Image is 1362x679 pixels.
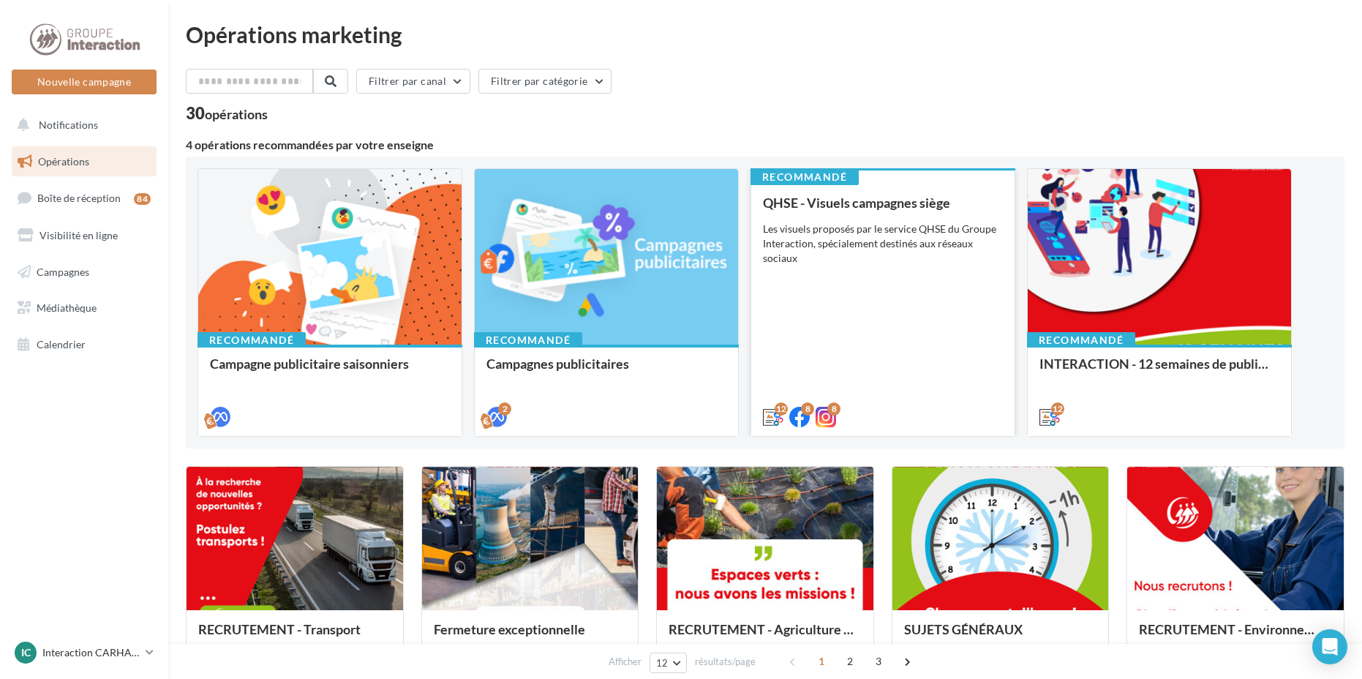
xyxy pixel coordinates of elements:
[750,169,859,185] div: Recommandé
[498,402,511,416] div: 2
[186,23,1344,45] div: Opérations marketing
[775,402,788,416] div: 12
[37,301,97,314] span: Médiathèque
[9,329,159,360] a: Calendrier
[478,69,612,94] button: Filtrer par catégorie
[210,356,450,386] div: Campagne publicitaire saisonniers
[763,195,1003,210] div: QHSE - Visuels campagnes siège
[609,655,642,669] span: Afficher
[356,69,470,94] button: Filtrer par canal
[12,70,157,94] button: Nouvelle campagne
[9,220,159,251] a: Visibilité en ligne
[134,193,151,205] div: 84
[39,229,118,241] span: Visibilité en ligne
[867,650,890,673] span: 3
[186,105,268,121] div: 30
[9,293,159,323] a: Médiathèque
[1039,356,1279,386] div: INTERACTION - 12 semaines de publication
[827,402,840,416] div: 8
[9,146,159,177] a: Opérations
[801,402,814,416] div: 8
[1139,622,1332,651] div: RECRUTEMENT - Environnement
[21,645,31,660] span: IC
[656,657,669,669] span: 12
[1312,629,1347,664] div: Open Intercom Messenger
[1027,332,1135,348] div: Recommandé
[205,108,268,121] div: opérations
[198,622,391,651] div: RECRUTEMENT - Transport
[9,257,159,288] a: Campagnes
[486,356,726,386] div: Campagnes publicitaires
[39,119,98,131] span: Notifications
[37,192,121,204] span: Boîte de réception
[838,650,862,673] span: 2
[197,332,306,348] div: Recommandé
[434,622,627,651] div: Fermeture exceptionnelle
[12,639,157,667] a: IC Interaction CARHAIX
[474,332,582,348] div: Recommandé
[37,265,89,277] span: Campagnes
[1051,402,1064,416] div: 12
[186,139,1344,151] div: 4 opérations recommandées par votre enseigne
[904,622,1097,651] div: SUJETS GÉNÉRAUX
[38,155,89,168] span: Opérations
[9,110,154,140] button: Notifications
[9,182,159,214] a: Boîte de réception84
[42,645,140,660] p: Interaction CARHAIX
[695,655,756,669] span: résultats/page
[810,650,833,673] span: 1
[37,338,86,350] span: Calendrier
[650,653,687,673] button: 12
[763,222,1003,266] div: Les visuels proposés par le service QHSE du Groupe Interaction, spécialement destinés aux réseaux...
[669,622,862,651] div: RECRUTEMENT - Agriculture / Espaces verts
